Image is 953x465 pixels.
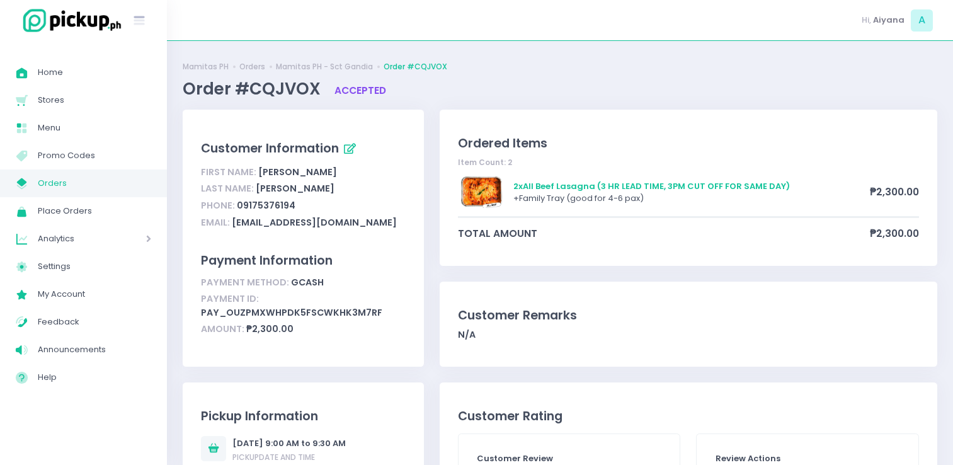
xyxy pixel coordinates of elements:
[201,276,289,289] span: Payment Method:
[201,182,254,195] span: Last Name:
[38,120,151,136] span: Menu
[38,64,151,81] span: Home
[38,231,110,247] span: Analytics
[201,216,230,229] span: Email:
[232,452,315,462] span: Pickup date and time
[38,147,151,164] span: Promo Codes
[458,134,919,152] div: Ordered Items
[458,328,919,342] div: N/A
[201,407,405,425] div: Pickup Information
[276,61,373,72] a: Mamitas PH - Sct Gandia
[38,342,151,358] span: Announcements
[201,323,244,335] span: Amount:
[38,203,151,219] span: Place Orders
[201,291,405,321] div: pay_ouZPmXwhPdK5FSCwkHK3M7RF
[477,452,553,464] span: Customer Review
[201,214,405,231] div: [EMAIL_ADDRESS][DOMAIN_NAME]
[458,407,919,425] div: Customer Rating
[458,306,919,324] div: Customer Remarks
[201,164,405,181] div: [PERSON_NAME]
[38,314,151,330] span: Feedback
[201,139,405,160] div: Customer Information
[183,61,229,72] a: Mamitas PH
[201,321,405,338] div: ₱2,300.00
[458,226,870,241] span: total amount
[384,61,447,72] a: Order #CQJVOX
[38,286,151,302] span: My Account
[201,181,405,198] div: [PERSON_NAME]
[16,7,123,34] img: logo
[201,251,405,270] div: Payment Information
[458,157,919,168] div: Item Count: 2
[183,77,324,100] span: Order #CQJVOX
[38,92,151,108] span: Stores
[239,61,265,72] a: Orders
[232,437,346,450] div: [DATE] 9:00 AM to 9:30 AM
[870,226,919,241] span: ₱2,300.00
[716,452,780,464] span: Review Actions
[201,274,405,291] div: gcash
[862,14,871,26] span: Hi,
[38,175,151,192] span: Orders
[201,292,259,305] span: Payment ID:
[334,84,386,97] span: accepted
[38,369,151,386] span: Help
[201,199,235,212] span: Phone:
[911,9,933,32] span: A
[201,166,256,178] span: First Name:
[38,258,151,275] span: Settings
[201,197,405,214] div: 09175376194
[873,14,904,26] span: Aiyana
